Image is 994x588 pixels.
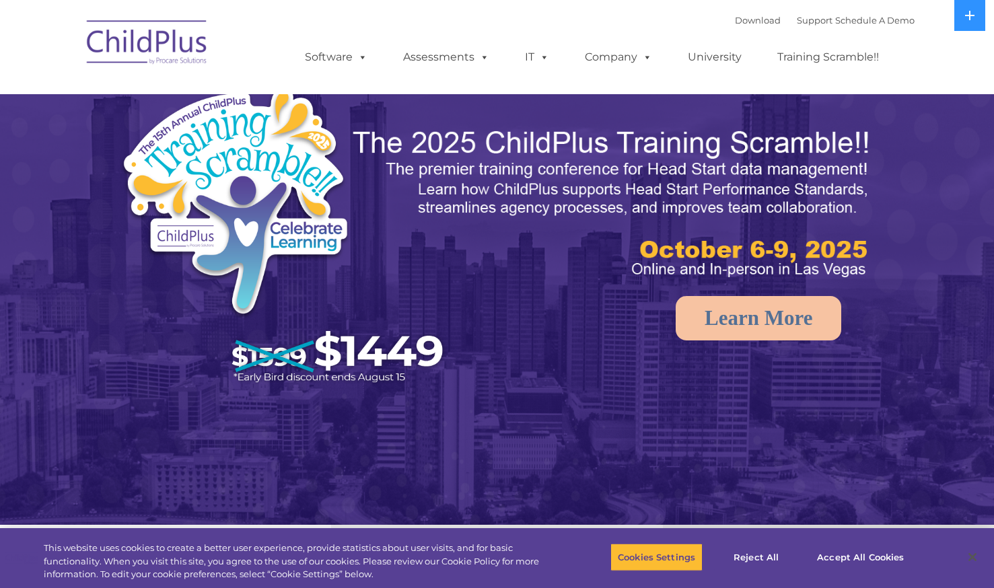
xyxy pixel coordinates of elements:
a: Software [291,44,381,71]
span: Last name [187,89,228,99]
button: Close [958,542,987,572]
button: Cookies Settings [610,543,703,571]
a: Schedule A Demo [835,15,915,26]
a: University [674,44,755,71]
button: Accept All Cookies [810,543,911,571]
a: Training Scramble!! [764,44,892,71]
a: Download [735,15,781,26]
span: Phone number [187,144,244,154]
a: Support [797,15,832,26]
a: Company [571,44,666,71]
a: Learn More [676,296,841,340]
div: This website uses cookies to create a better user experience, provide statistics about user visit... [44,542,546,581]
img: ChildPlus by Procare Solutions [80,11,215,78]
a: IT [511,44,563,71]
font: | [735,15,915,26]
button: Reject All [714,543,798,571]
a: Assessments [390,44,503,71]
